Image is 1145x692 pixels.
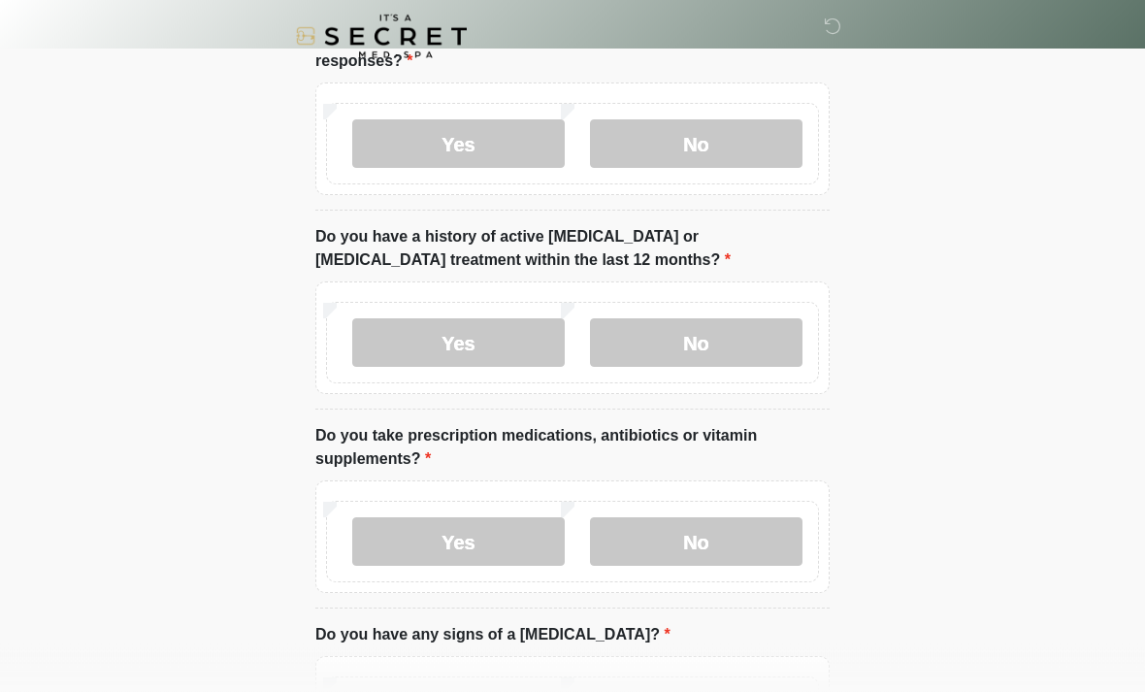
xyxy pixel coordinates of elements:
label: Do you take prescription medications, antibiotics or vitamin supplements? [315,425,830,472]
label: Yes [352,319,565,368]
label: No [590,120,802,169]
label: Yes [352,518,565,567]
label: No [590,319,802,368]
img: It's A Secret Med Spa Logo [296,15,467,58]
label: Do you have a history of active [MEDICAL_DATA] or [MEDICAL_DATA] treatment within the last 12 mon... [315,226,830,273]
label: Do you have any signs of a [MEDICAL_DATA]? [315,624,671,647]
label: Yes [352,120,565,169]
label: No [590,518,802,567]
